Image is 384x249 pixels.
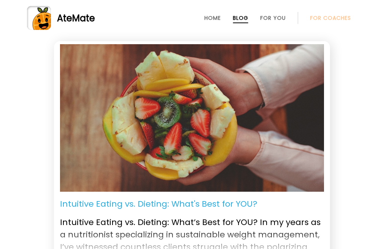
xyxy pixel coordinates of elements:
[233,15,248,21] a: Blog
[204,15,221,21] a: Home
[310,15,351,21] a: For Coaches
[260,15,286,21] a: For You
[51,12,95,25] div: AteMate
[60,44,324,192] img: Intuitive Eating. Image: Unsplash-giancarlo-duarte
[60,198,257,210] p: Intuitive Eating vs. Dieting: What's Best for YOU?
[27,6,357,30] a: AteMate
